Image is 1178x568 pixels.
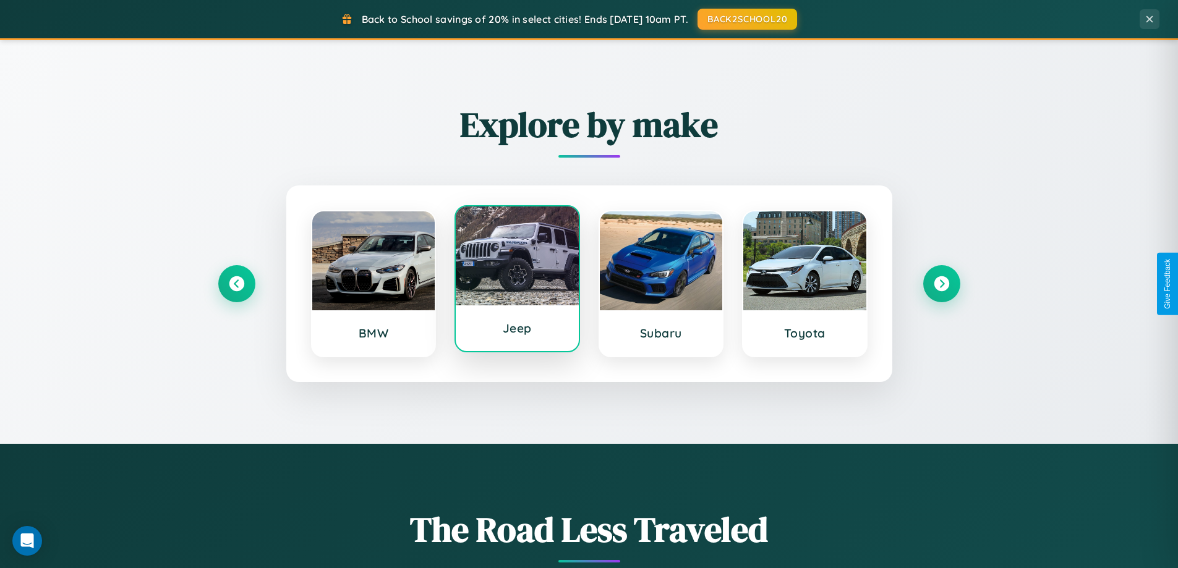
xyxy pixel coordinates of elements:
[325,326,423,341] h3: BMW
[1163,259,1172,309] div: Give Feedback
[698,9,797,30] button: BACK2SCHOOL20
[756,326,854,341] h3: Toyota
[218,506,960,553] h1: The Road Less Traveled
[468,321,566,336] h3: Jeep
[612,326,711,341] h3: Subaru
[12,526,42,556] div: Open Intercom Messenger
[218,101,960,148] h2: Explore by make
[362,13,688,25] span: Back to School savings of 20% in select cities! Ends [DATE] 10am PT.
